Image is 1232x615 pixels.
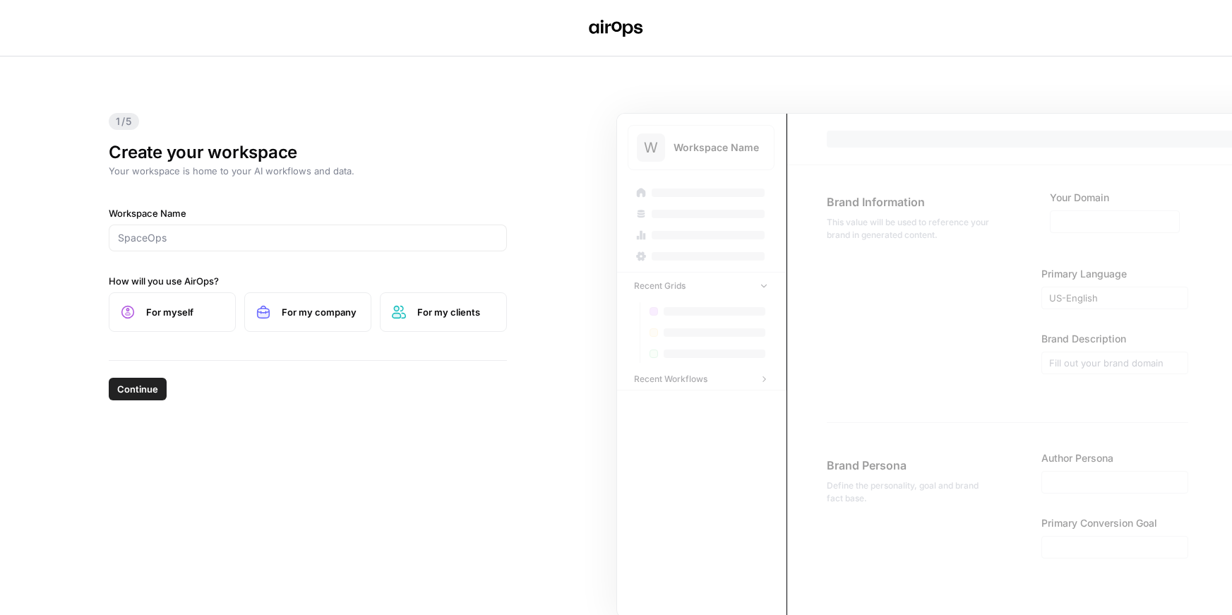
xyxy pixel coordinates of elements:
input: SpaceOps [118,231,498,245]
span: For myself [146,305,224,319]
span: W [644,138,658,157]
span: For my clients [417,305,495,319]
span: For my company [282,305,359,319]
label: How will you use AirOps? [109,274,507,288]
p: Your workspace is home to your AI workflows and data. [109,164,507,178]
span: Continue [117,382,158,396]
label: Workspace Name [109,206,507,220]
button: Continue [109,378,167,400]
h1: Create your workspace [109,141,507,164]
span: 1/5 [109,113,139,130]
